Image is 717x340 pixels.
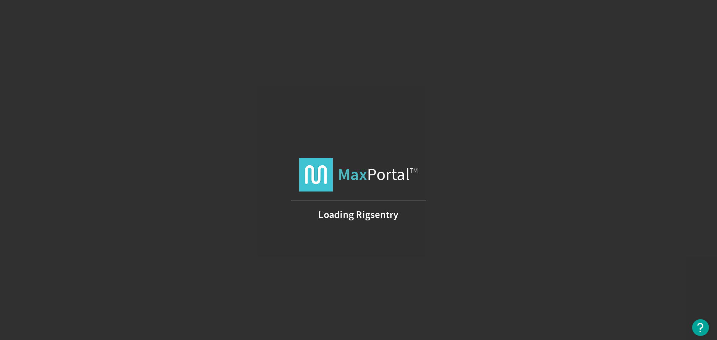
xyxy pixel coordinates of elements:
[410,166,418,175] span: TM
[299,158,333,192] img: logo
[692,319,709,336] button: Open Resource Center
[338,158,418,192] span: Portal
[338,164,367,185] strong: Max
[318,211,398,218] strong: Loading Rigsentry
